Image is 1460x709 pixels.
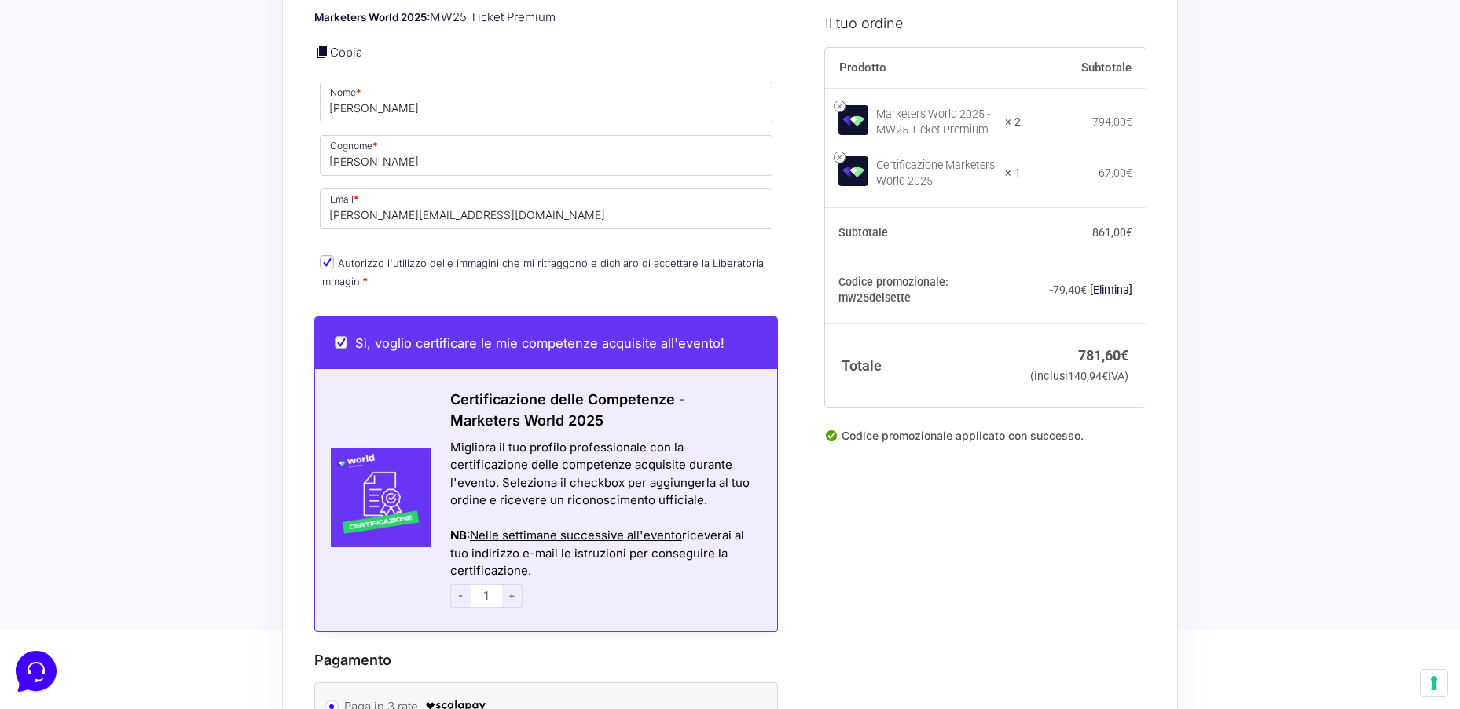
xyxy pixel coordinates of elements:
span: Le tue conversazioni [25,63,134,75]
span: € [1126,166,1132,178]
input: Sì, voglio certificare le mie competenze acquisite all'evento! [335,336,347,349]
span: Certificazione delle Competenze - Marketers World 2025 [450,391,685,429]
span: Inizia una conversazione [102,141,232,154]
span: € [1126,225,1132,238]
span: Nelle settimane successive all'evento [470,528,682,543]
p: Home [47,526,74,540]
div: Migliora il tuo profilo professionale con la certificazione delle competenze acquisite durante l'... [450,439,758,510]
th: Codice promozionale: mw25delsette [825,258,1021,323]
span: + [502,584,523,608]
h3: Pagamento [314,649,778,671]
div: Azioni del messaggio [450,510,758,528]
p: Messaggi [136,526,178,540]
a: Copia i dettagli dell'acquirente [314,44,330,60]
th: Prodotto [825,47,1021,88]
img: dark [50,88,82,119]
img: Certificazione Marketers World 2025 [838,156,868,186]
div: Marketers World 2025 - MW25 Ticket Premium [876,106,995,137]
span: € [1102,369,1108,382]
bdi: 781,60 [1078,346,1128,363]
th: Subtotale [825,207,1021,258]
iframe: Customerly Messenger Launcher [13,648,60,695]
img: Marketers World 2025 - MW25 Ticket Premium [838,104,868,134]
button: Le tue preferenze relative al consenso per le tecnologie di tracciamento [1421,670,1447,696]
span: 140,94 [1068,369,1108,382]
img: dark [75,88,107,119]
input: Cerca un articolo... [35,228,257,244]
span: 79,40 [1053,283,1087,296]
span: € [1080,283,1087,296]
td: - [1021,258,1146,323]
a: Copia [330,45,362,60]
bdi: 794,00 [1092,115,1132,127]
button: Inizia una conversazione [25,132,289,163]
strong: NB [450,528,467,543]
img: Certificazione-MW24-300x300-1.jpg [315,448,431,547]
input: Autorizzo l'utilizzo delle immagini che mi ritraggono e dichiaro di accettare la Liberatoria imma... [320,255,334,269]
a: Rimuovi il codice promozionale mw25delsette [1090,283,1132,296]
label: Autorizzo l'utilizzo delle immagini che mi ritraggono e dichiaro di accettare la Liberatoria imma... [320,257,764,287]
th: Subtotale [1021,47,1146,88]
span: Trova una risposta [25,195,123,207]
button: Aiuto [205,504,302,540]
p: Aiuto [242,526,265,540]
span: € [1121,346,1128,363]
button: Messaggi [109,504,206,540]
input: 1 [471,584,502,608]
h3: Il tuo ordine [825,12,1146,33]
bdi: 67,00 [1099,166,1132,178]
button: Home [13,504,109,540]
h2: Ciao da Marketers 👋 [13,13,264,38]
strong: × 2 [1005,114,1021,130]
bdi: 861,00 [1092,225,1132,238]
div: Certificazione Marketers World 2025 [876,157,995,188]
strong: × 1 [1005,165,1021,181]
div: Codice promozionale applicato con successo. [825,426,1146,456]
th: Totale [825,323,1021,407]
p: MW25 Ticket Premium [314,9,778,27]
a: Apri Centro Assistenza [167,195,289,207]
div: : riceverai al tuo indirizzo e-mail le istruzioni per conseguire la certificazione. [450,527,758,580]
span: € [1126,115,1132,127]
span: - [450,584,471,608]
span: Sì, voglio certificare le mie competenze acquisite all'evento! [355,335,724,351]
small: (inclusi IVA) [1030,369,1128,382]
strong: Marketers World 2025: [314,11,430,24]
img: dark [25,88,57,119]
